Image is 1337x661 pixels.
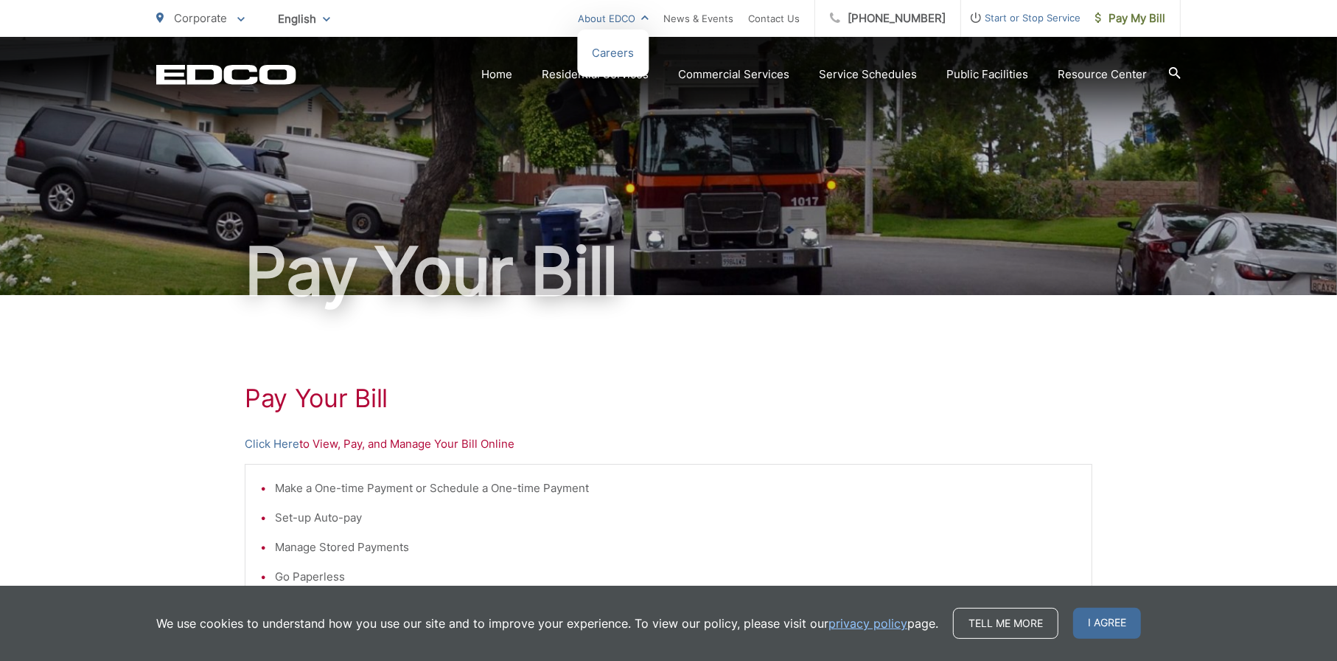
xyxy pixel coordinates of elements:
[663,10,733,27] a: News & Events
[593,44,635,62] a: Careers
[174,11,227,25] span: Corporate
[156,64,296,85] a: EDCD logo. Return to the homepage.
[156,235,1181,308] h1: Pay Your Bill
[1073,608,1141,639] span: I agree
[828,615,907,632] a: privacy policy
[1095,10,1165,27] span: Pay My Bill
[156,615,938,632] p: We use cookies to understand how you use our site and to improve your experience. To view our pol...
[245,384,1092,413] h1: Pay Your Bill
[267,6,341,32] span: English
[245,435,299,453] a: Click Here
[946,66,1028,83] a: Public Facilities
[748,10,800,27] a: Contact Us
[275,480,1077,497] li: Make a One-time Payment or Schedule a One-time Payment
[275,539,1077,556] li: Manage Stored Payments
[275,509,1077,527] li: Set-up Auto-pay
[678,66,789,83] a: Commercial Services
[1058,66,1147,83] a: Resource Center
[819,66,917,83] a: Service Schedules
[275,568,1077,586] li: Go Paperless
[542,66,649,83] a: Residential Services
[953,608,1058,639] a: Tell me more
[245,435,1092,453] p: to View, Pay, and Manage Your Bill Online
[481,66,512,83] a: Home
[578,10,649,27] a: About EDCO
